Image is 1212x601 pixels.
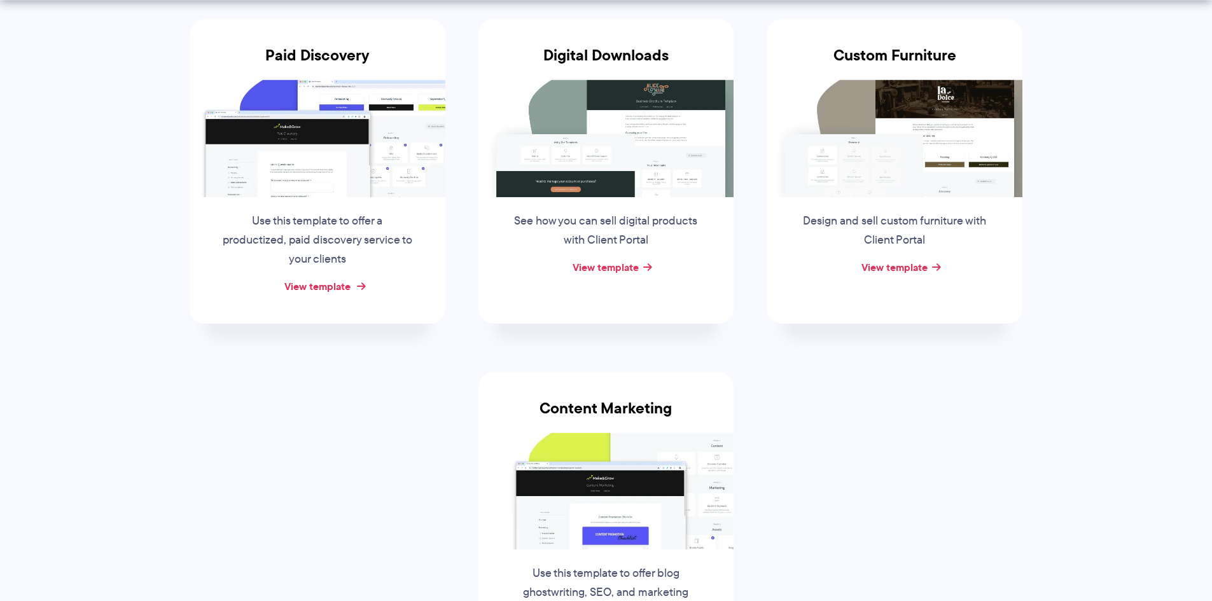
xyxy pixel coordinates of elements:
[284,279,351,294] a: View template
[478,46,734,79] h3: Digital Downloads
[767,46,1022,79] h3: Custom Furniture
[509,212,702,250] p: See how you can sell digital products with Client Portal
[573,259,639,275] a: View template
[221,212,414,269] p: Use this template to offer a productized, paid discovery service to your clients
[798,212,991,250] p: Design and sell custom furniture with Client Portal
[190,46,445,79] h3: Paid Discovery
[478,399,734,432] h3: Content Marketing
[861,259,928,275] a: View template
